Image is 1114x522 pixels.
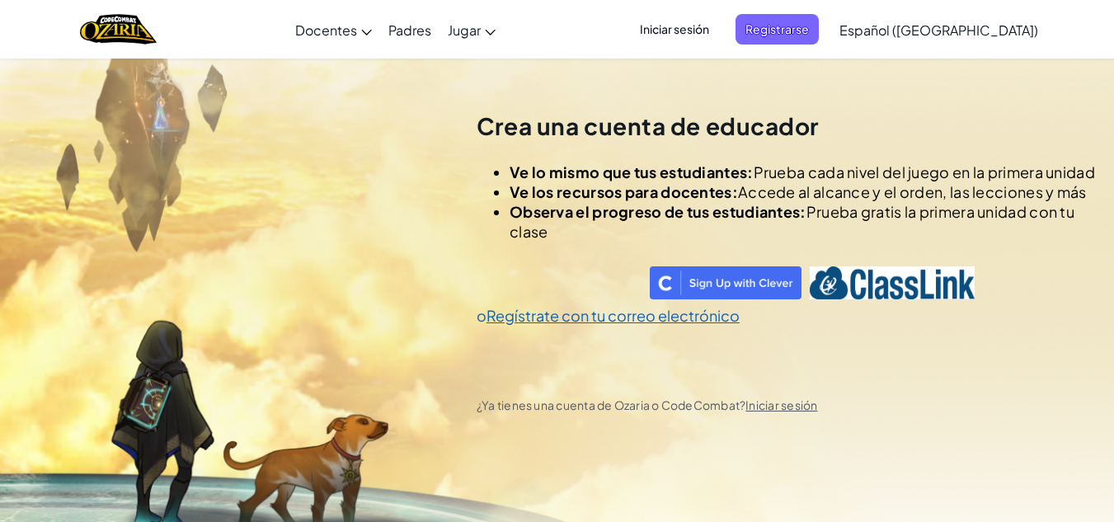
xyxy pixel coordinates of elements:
button: Registrarse [736,14,819,45]
font: Prueba cada nivel del juego en la primera unidad [754,162,1095,181]
a: Padres [380,7,439,52]
font: Registrarse [745,21,809,36]
a: Jugar [439,7,504,52]
img: classlink-logo-text.png [810,266,975,299]
font: Ve lo mismo que tus estudiantes: [510,162,754,181]
font: Jugar [448,21,481,39]
font: Ve los recursos para docentes: [510,182,738,201]
a: Logotipo de Ozaria de CodeCombat [80,12,157,46]
font: o [477,306,486,325]
a: Regístrate con tu correo electrónico [486,306,740,325]
iframe: Iniciar sesión con el botón de Google [468,265,674,301]
button: Iniciar sesión [630,14,719,45]
a: Iniciar sesión [745,397,817,412]
font: Crea una cuenta de educador [477,111,819,140]
font: Docentes [295,21,357,39]
a: Español ([GEOGRAPHIC_DATA]) [831,7,1046,52]
font: Observa el progreso de tus estudiantes: [510,202,806,221]
font: Accede al alcance y el orden, las lecciones y más [738,182,1087,201]
font: Iniciar sesión [640,21,709,36]
img: Hogar [80,12,157,46]
img: clever_sso_button@2x.png [650,266,801,299]
font: ¿Ya tienes una cuenta de Ozaria o CodeCombat? [477,397,745,412]
font: Padres [388,21,431,39]
font: Prueba gratis la primera unidad con tu clase [510,202,1074,241]
a: Docentes [287,7,380,52]
font: Español ([GEOGRAPHIC_DATA]) [839,21,1038,39]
